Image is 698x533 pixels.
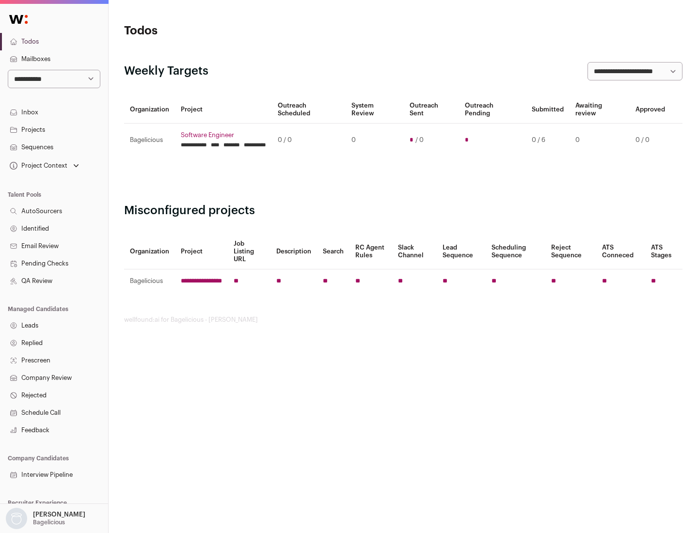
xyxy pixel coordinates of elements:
a: Software Engineer [181,131,266,139]
img: nopic.png [6,508,27,529]
h1: Todos [124,23,310,39]
p: [PERSON_NAME] [33,511,85,518]
th: Outreach Scheduled [272,96,346,124]
div: Project Context [8,162,67,170]
th: Outreach Sent [404,96,460,124]
th: ATS Stages [645,234,682,269]
img: Wellfound [4,10,33,29]
td: Bagelicious [124,269,175,293]
th: Slack Channel [392,234,437,269]
p: Bagelicious [33,518,65,526]
h2: Weekly Targets [124,63,208,79]
footer: wellfound:ai for Bagelicious - [PERSON_NAME] [124,316,682,324]
td: 0 [346,124,403,157]
th: Submitted [526,96,570,124]
button: Open dropdown [4,508,87,529]
th: ATS Conneced [596,234,645,269]
th: Job Listing URL [228,234,270,269]
td: 0 / 0 [630,124,671,157]
th: System Review [346,96,403,124]
td: 0 / 0 [272,124,346,157]
th: Scheduling Sequence [486,234,545,269]
th: Search [317,234,349,269]
th: Lead Sequence [437,234,486,269]
th: Awaiting review [570,96,630,124]
th: Approved [630,96,671,124]
th: Description [270,234,317,269]
th: Outreach Pending [459,96,525,124]
th: Project [175,234,228,269]
td: 0 [570,124,630,157]
td: 0 / 6 [526,124,570,157]
th: Organization [124,234,175,269]
th: Project [175,96,272,124]
button: Open dropdown [8,159,81,172]
th: Organization [124,96,175,124]
h2: Misconfigured projects [124,203,682,219]
td: Bagelicious [124,124,175,157]
th: Reject Sequence [545,234,597,269]
th: RC Agent Rules [349,234,392,269]
span: / 0 [415,136,424,144]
